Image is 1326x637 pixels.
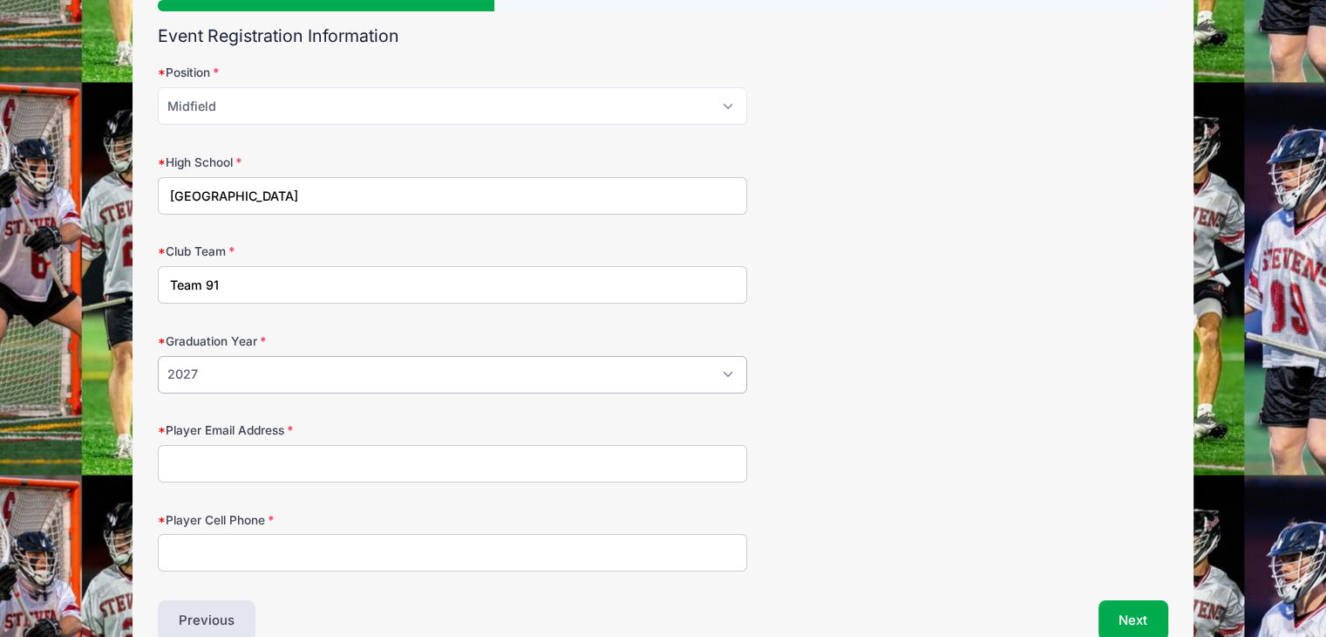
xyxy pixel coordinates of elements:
label: Club Team [158,243,494,260]
label: High School [158,154,494,171]
label: Position [158,64,494,81]
h2: Event Registration Information [158,26,1168,46]
label: Graduation Year [158,332,494,350]
label: Player Cell Phone [158,511,494,529]
label: Player Email Address [158,421,494,439]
